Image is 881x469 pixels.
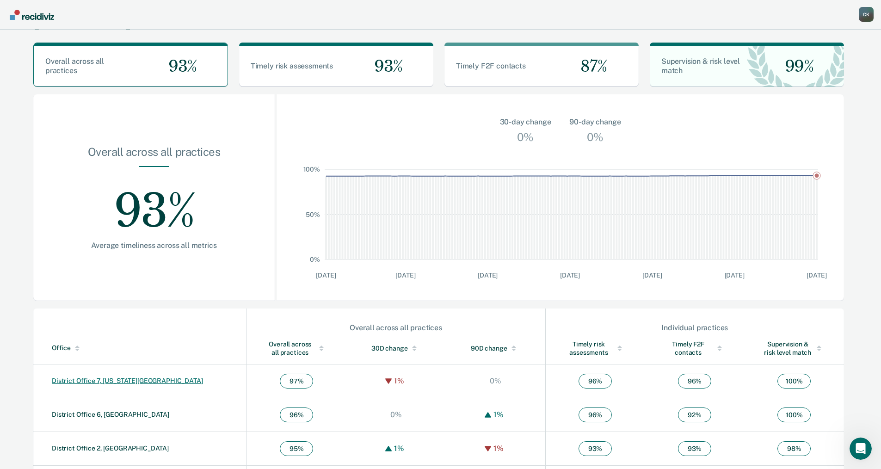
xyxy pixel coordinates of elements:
[52,444,169,452] a: District Office 2, [GEOGRAPHIC_DATA]
[316,272,336,279] text: [DATE]
[7,189,178,247] div: Kim says…
[52,377,203,384] a: District Office 7, [US_STATE][GEOGRAPHIC_DATA]
[28,169,37,178] img: Profile image for Kim
[7,90,152,160] div: You’ll get replies here and in your email:✉️[EMAIL_ADDRESS][DOMAIN_NAME][US_STATE]Our usual reply...
[44,303,51,310] button: Gif picker
[59,303,66,310] button: Start recording
[52,344,243,352] div: Office
[40,170,92,177] b: [PERSON_NAME]
[8,284,177,299] textarea: Message…
[247,323,545,332] div: Overall across all practices
[663,340,726,357] div: Timely F2F contacts
[859,7,874,22] button: Profile dropdown button
[45,5,105,12] h1: [PERSON_NAME]
[777,57,814,76] span: 99%
[725,272,745,279] text: [DATE]
[162,4,179,20] div: Close
[251,62,333,70] span: Timely risk assessments
[569,117,621,128] div: 90-day change
[40,169,158,178] div: joined the conversation
[33,333,246,364] th: Toggle SortBy
[579,407,612,422] span: 96 %
[491,410,506,419] div: 1%
[487,376,504,385] div: 0%
[546,323,844,332] div: Individual practices
[807,272,826,279] text: [DATE]
[545,333,645,364] th: Toggle SortBy
[14,303,22,310] button: Upload attachment
[346,333,446,364] th: Toggle SortBy
[280,441,313,456] span: 95 %
[579,441,612,456] span: 93 %
[15,114,117,130] b: [EMAIL_ADDRESS][DOMAIN_NAME][US_STATE]
[10,10,54,20] img: Recidiviz
[456,62,526,70] span: Timely F2F contacts
[265,340,328,357] div: Overall across all practices
[579,374,612,389] span: 96 %
[7,167,178,189] div: Kim says…
[15,136,144,154] div: Our usual reply time 🕒
[33,53,178,82] div: Can I please get [PERSON_NAME] added to my team please?
[15,229,87,234] div: [PERSON_NAME] • [DATE]
[573,57,607,76] span: 87%
[7,90,178,167] div: Operator says…
[145,4,162,21] button: Home
[850,438,872,460] iframe: Intercom live chat
[678,374,711,389] span: 96 %
[777,374,811,389] span: 100 %
[161,57,197,76] span: 93%
[63,241,245,250] div: Average timeliness across all metrics
[29,303,37,310] button: Emoji picker
[7,53,178,90] div: Kasey says…
[63,167,245,241] div: 93%
[585,128,606,146] div: 0%
[392,444,407,453] div: 1%
[446,333,545,364] th: Toggle SortBy
[678,441,711,456] span: 93 %
[515,128,536,146] div: 0%
[246,333,346,364] th: Toggle SortBy
[45,12,90,21] p: Active 16h ago
[491,444,506,453] div: 1%
[464,344,527,352] div: 90D change
[280,374,313,389] span: 97 %
[661,57,740,75] span: Supervision & risk level match
[392,376,407,385] div: 1%
[26,5,41,20] img: Profile image for Kim
[564,340,627,357] div: Timely risk assessments
[33,12,131,31] div: [US_STATE]
[500,117,551,128] div: 30-day change
[367,57,403,76] span: 93%
[45,57,104,75] span: Overall across all practices
[6,4,24,21] button: go back
[7,189,152,227] div: Hey [PERSON_NAME], are they added to your team in [GEOGRAPHIC_DATA]? If so can I grab a screensho...
[23,146,43,153] b: A day
[560,272,580,279] text: [DATE]
[280,407,313,422] span: 96 %
[52,411,169,418] a: District Office 6, [GEOGRAPHIC_DATA]
[645,333,744,364] th: Toggle SortBy
[365,344,427,352] div: 30D change
[777,407,811,422] span: 100 %
[395,272,415,279] text: [DATE]
[642,272,662,279] text: [DATE]
[159,299,173,314] button: Send a message…
[678,407,711,422] span: 92 %
[478,272,498,279] text: [DATE]
[859,7,874,22] div: C K
[41,59,170,77] div: Can I please get [PERSON_NAME] added to my team please?
[745,333,844,364] th: Toggle SortBy
[15,194,144,222] div: Hey [PERSON_NAME], are they added to your team in [GEOGRAPHIC_DATA]? If so can I grab a screenshot?
[388,410,404,419] div: 0%
[763,340,826,357] div: Supervision & risk level match
[63,145,245,166] div: Overall across all practices
[15,95,144,131] div: You’ll get replies here and in your email: ✉️
[777,441,811,456] span: 98 %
